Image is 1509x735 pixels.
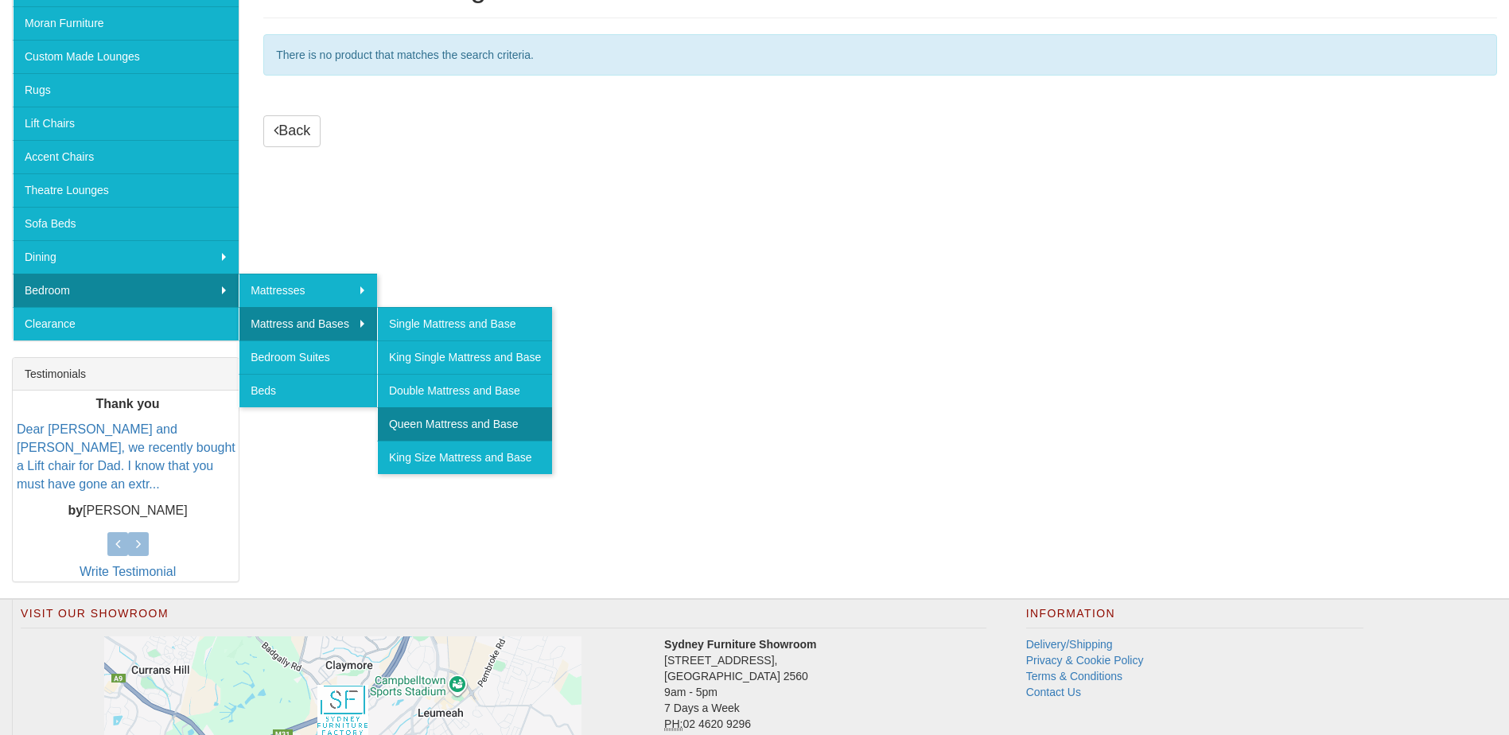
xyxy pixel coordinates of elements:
[13,207,239,240] a: Sofa Beds
[1026,638,1113,651] a: Delivery/Shipping
[68,504,83,517] b: by
[13,173,239,207] a: Theatre Lounges
[13,6,239,40] a: Moran Furniture
[96,397,160,410] b: Thank you
[13,307,239,340] a: Clearance
[239,274,377,307] a: Mattresses
[21,608,986,628] h2: Visit Our Showroom
[263,34,1497,76] div: There is no product that matches the search criteria.
[377,407,552,441] a: Queen Mattress and Base
[1026,686,1081,698] a: Contact Us
[13,358,239,391] div: Testimonials
[13,140,239,173] a: Accent Chairs
[1026,654,1144,667] a: Privacy & Cookie Policy
[13,274,239,307] a: Bedroom
[239,340,377,374] a: Bedroom Suites
[17,502,239,520] p: [PERSON_NAME]
[13,240,239,274] a: Dining
[80,565,176,578] a: Write Testimonial
[239,307,377,340] a: Mattress and Bases
[13,107,239,140] a: Lift Chairs
[1026,670,1122,682] a: Terms & Conditions
[263,115,321,147] a: Back
[17,423,235,492] a: Dear [PERSON_NAME] and [PERSON_NAME], we recently bought a Lift chair for Dad. I know that you mu...
[13,40,239,73] a: Custom Made Lounges
[664,717,683,731] abbr: Phone
[377,441,552,474] a: King Size Mattress and Base
[377,307,552,340] a: Single Mattress and Base
[13,73,239,107] a: Rugs
[239,374,377,407] a: Beds
[377,374,552,407] a: Double Mattress and Base
[664,638,816,651] strong: Sydney Furniture Showroom
[1026,608,1363,628] h2: Information
[377,340,552,374] a: King Single Mattress and Base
